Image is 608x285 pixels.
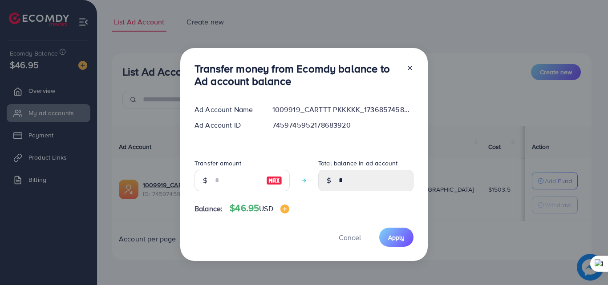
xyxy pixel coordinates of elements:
[388,233,405,242] span: Apply
[265,120,421,130] div: 7459745952178683920
[259,204,273,213] span: USD
[280,205,289,213] img: image
[266,175,282,186] img: image
[339,233,361,242] span: Cancel
[187,104,265,115] div: Ad Account Name
[195,159,241,168] label: Transfer amount
[318,159,397,168] label: Total balance in ad account
[230,203,289,214] h4: $46.95
[379,228,413,247] button: Apply
[328,228,372,247] button: Cancel
[187,120,265,130] div: Ad Account ID
[195,204,223,214] span: Balance:
[265,104,421,115] div: 1009919_CARTTT PKKKKK_1736857458563
[195,62,399,88] h3: Transfer money from Ecomdy balance to Ad account balance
